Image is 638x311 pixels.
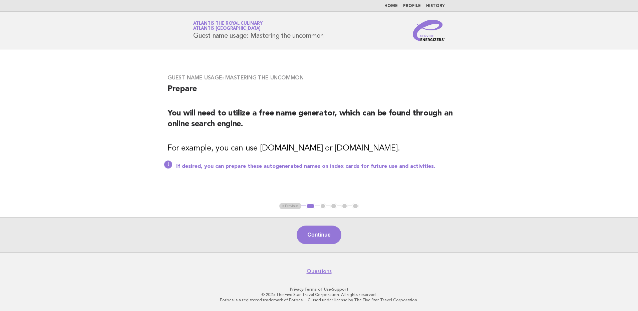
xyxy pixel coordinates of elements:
[403,4,421,8] a: Profile
[193,22,324,39] h1: Guest name usage: Mastering the uncommon
[168,74,470,81] h3: Guest name usage: Mastering the uncommon
[297,226,341,244] button: Continue
[115,287,523,292] p: · ·
[426,4,445,8] a: History
[168,143,470,154] h3: For example, you can use [DOMAIN_NAME] or [DOMAIN_NAME].
[176,163,470,170] p: If desired, you can prepare these autogenerated names on index cards for future use and activities.
[115,297,523,303] p: Forbes is a registered trademark of Forbes LLC used under license by The Five Star Travel Corpora...
[384,4,398,8] a: Home
[332,287,348,292] a: Support
[193,27,261,31] span: Atlantis [GEOGRAPHIC_DATA]
[168,108,470,135] h2: You will need to utilize a free name generator, which can be found through an online search engine.
[413,20,445,41] img: Service Energizers
[115,292,523,297] p: © 2025 The Five Star Travel Corporation. All rights reserved.
[307,268,332,275] a: Questions
[304,287,331,292] a: Terms of Use
[168,84,470,100] h2: Prepare
[193,21,262,31] a: Atlantis the Royal CulinaryAtlantis [GEOGRAPHIC_DATA]
[290,287,303,292] a: Privacy
[306,203,315,210] button: 1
